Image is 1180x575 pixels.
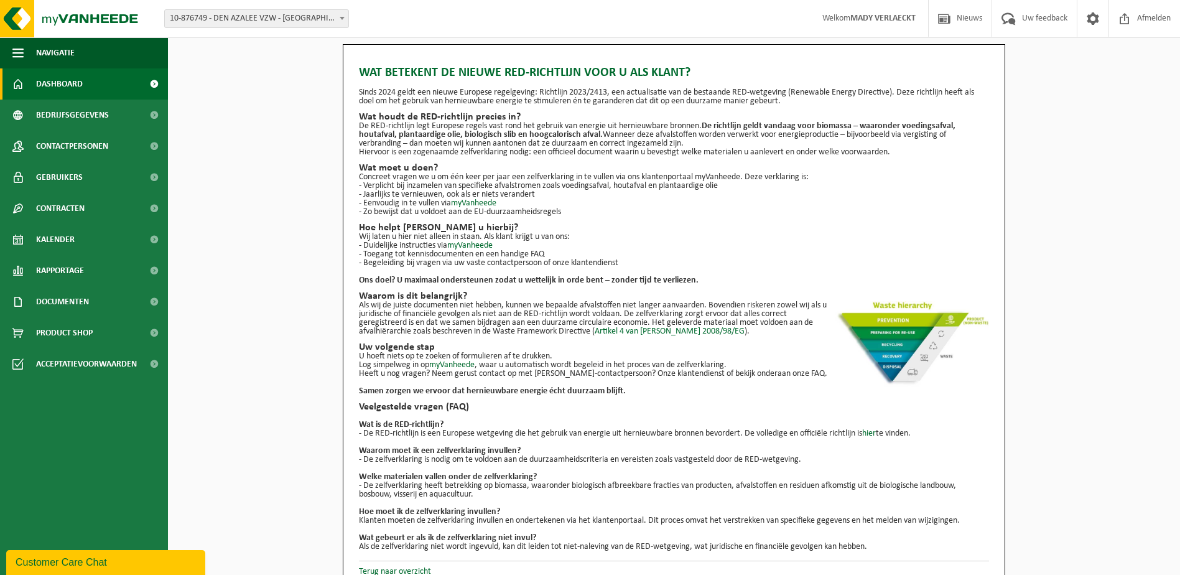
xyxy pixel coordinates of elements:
[447,241,493,250] a: myVanheede
[359,386,626,396] b: Samen zorgen we ervoor dat hernieuwbare energie écht duurzaam blijft.
[359,63,690,82] span: Wat betekent de nieuwe RED-richtlijn voor u als klant?
[6,548,208,575] iframe: chat widget
[359,402,989,412] h2: Veelgestelde vragen (FAQ)
[36,100,109,131] span: Bedrijfsgegevens
[359,543,989,551] p: Als de zelfverklaring niet wordt ingevuld, kan dit leiden tot niet-naleving van de RED-wetgeving,...
[164,9,349,28] span: 10-876749 - DEN AZALEE VZW - SINT-NIKLAAS
[359,507,500,517] b: Hoe moet ik de zelfverklaring invullen?
[359,352,989,370] p: U hoeft niets op te zoeken of formulieren af te drukken. Log simpelweg in op , waar u automatisch...
[429,360,475,370] a: myVanheede
[359,291,989,301] h2: Waarom is dit belangrijk?
[359,112,989,122] h2: Wat houdt de RED-richtlijn precies in?
[359,259,989,268] p: - Begeleiding bij vragen via uw vaste contactpersoon of onze klantendienst
[359,472,537,482] b: Welke materialen vallen onder de zelfverklaring?
[359,148,989,157] p: Hiervoor is een zogenaamde zelfverklaring nodig: een officieel document waarin u bevestigt welke ...
[359,121,955,139] strong: De richtlijn geldt vandaag voor biomassa – waaronder voedingsafval, houtafval, plantaardige olie,...
[862,429,876,438] a: hier
[359,456,989,464] p: - De zelfverklaring is nodig om te voldoen aan de duurzaamheidscriteria en vereisten zoals vastge...
[451,199,496,208] a: myVanheede
[359,241,989,250] p: - Duidelijke instructies via
[359,482,989,499] p: - De zelfverklaring heeft betrekking op biomassa, waaronder biologisch afbreekbare fracties van p...
[36,286,89,317] span: Documenten
[359,190,989,199] p: - Jaarlijks te vernieuwen, ook als er niets verandert
[36,193,85,224] span: Contracten
[359,199,989,208] p: - Eenvoudig in te vullen via
[359,429,989,438] p: - De RED-richtlijn is een Europese wetgeving die het gebruik van energie uit hernieuwbare bronnen...
[36,348,137,380] span: Acceptatievoorwaarden
[36,68,83,100] span: Dashboard
[359,223,989,233] h2: Hoe helpt [PERSON_NAME] u hierbij?
[36,162,83,193] span: Gebruikers
[359,208,989,217] p: - Zo bewijst dat u voldoet aan de EU-duurzaamheidsregels
[359,370,989,378] p: Heeft u nog vragen? Neem gerust contact op met [PERSON_NAME]-contactpersoon? Onze klantendienst o...
[359,517,989,525] p: Klanten moeten de zelfverklaring invullen en ondertekenen via het klantenportaal. Dit proces omva...
[165,10,348,27] span: 10-876749 - DEN AZALEE VZW - SINT-NIKLAAS
[359,301,989,336] p: Als wij de juiste documenten niet hebben, kunnen we bepaalde afvalstoffen niet langer aanvaarden....
[36,255,84,286] span: Rapportage
[359,233,989,241] p: Wij laten u hier niet alleen in staan. Als klant krijgt u van ons:
[359,342,989,352] h2: Uw volgende stap
[359,420,444,429] b: Wat is de RED-richtlijn?
[595,327,745,336] a: Artikel 4 van [PERSON_NAME] 2008/98/EG
[359,173,989,182] p: Concreet vragen we u om één keer per jaar een zelfverklaring in te vullen via ons klantenportaal ...
[359,122,989,148] p: De RED-richtlijn legt Europese regels vast rond het gebruik van energie uit hernieuwbare bronnen....
[850,14,916,23] strong: MADY VERLAECKT
[359,163,989,173] h2: Wat moet u doen?
[359,533,536,543] b: Wat gebeurt er als ik de zelfverklaring niet invul?
[359,276,699,285] strong: Ons doel? U maximaal ondersteunen zodat u wettelijk in orde bent – zonder tijd te verliezen.
[359,88,989,106] p: Sinds 2024 geldt een nieuwe Europese regelgeving: Richtlijn 2023/2413, een actualisatie van de be...
[36,317,93,348] span: Product Shop
[359,250,989,259] p: - Toegang tot kennisdocumenten en een handige FAQ
[36,37,75,68] span: Navigatie
[359,182,989,190] p: - Verplicht bij inzamelen van specifieke afvalstromen zoals voedingsafval, houtafval en plantaard...
[36,131,108,162] span: Contactpersonen
[36,224,75,255] span: Kalender
[359,446,521,456] b: Waarom moet ik een zelfverklaring invullen?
